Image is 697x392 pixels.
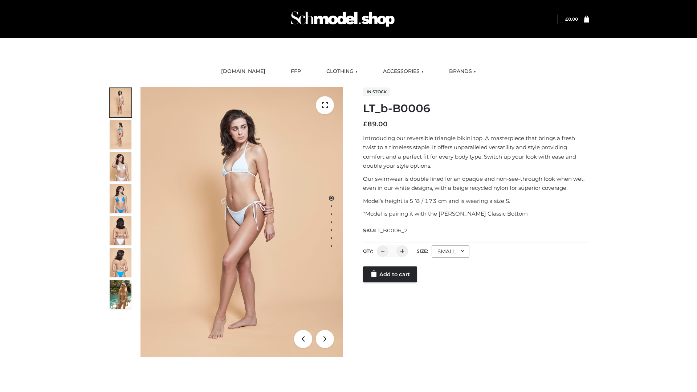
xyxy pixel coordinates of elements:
[288,5,397,33] img: Schmodel Admin 964
[417,248,428,254] label: Size:
[363,134,589,171] p: Introducing our reversible triangle bikini top. A masterpiece that brings a fresh twist to a time...
[363,120,388,128] bdi: 89.00
[140,87,343,357] img: LT_b-B0006
[375,227,408,234] span: LT_B0006_2
[363,87,390,96] span: In stock
[216,64,271,79] a: [DOMAIN_NAME]
[110,88,131,117] img: ArielClassicBikiniTop_CloudNine_AzureSky_OW114ECO_1-scaled.jpg
[363,196,589,206] p: Model’s height is 5 ‘8 / 173 cm and is wearing a size S.
[363,266,417,282] a: Add to cart
[110,216,131,245] img: ArielClassicBikiniTop_CloudNine_AzureSky_OW114ECO_7-scaled.jpg
[321,64,363,79] a: CLOTHING
[565,16,578,22] a: £0.00
[565,16,578,22] bdi: 0.00
[110,152,131,181] img: ArielClassicBikiniTop_CloudNine_AzureSky_OW114ECO_3-scaled.jpg
[432,245,469,258] div: SMALL
[110,280,131,309] img: Arieltop_CloudNine_AzureSky2.jpg
[363,120,367,128] span: £
[363,248,373,254] label: QTY:
[110,248,131,277] img: ArielClassicBikiniTop_CloudNine_AzureSky_OW114ECO_8-scaled.jpg
[285,64,306,79] a: FFP
[444,64,481,79] a: BRANDS
[363,174,589,193] p: Our swimwear is double lined for an opaque and non-see-through look when wet, even in our white d...
[110,184,131,213] img: ArielClassicBikiniTop_CloudNine_AzureSky_OW114ECO_4-scaled.jpg
[363,226,408,235] span: SKU:
[378,64,429,79] a: ACCESSORIES
[110,120,131,149] img: ArielClassicBikiniTop_CloudNine_AzureSky_OW114ECO_2-scaled.jpg
[565,16,568,22] span: £
[363,209,589,219] p: *Model is pairing it with the [PERSON_NAME] Classic Bottom
[363,102,589,115] h1: LT_b-B0006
